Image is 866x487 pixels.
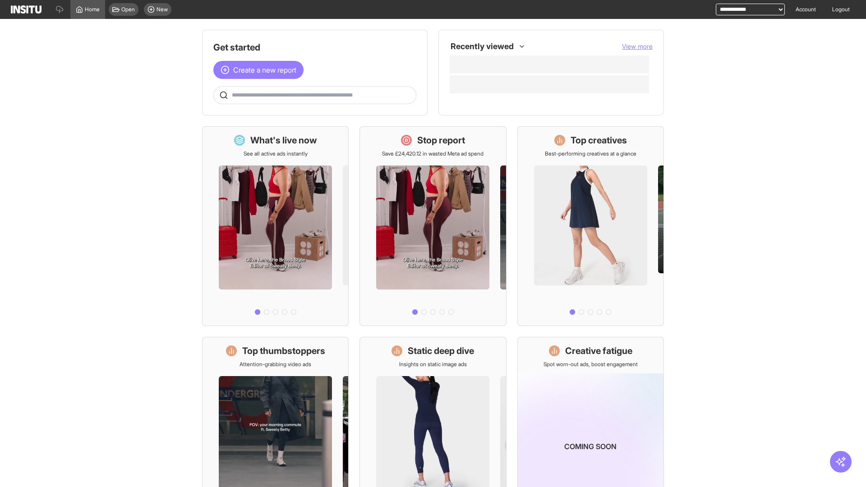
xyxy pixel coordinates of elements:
[11,5,41,14] img: Logo
[213,41,416,54] h1: Get started
[399,361,467,368] p: Insights on static image ads
[213,61,304,79] button: Create a new report
[250,134,317,147] h1: What's live now
[417,134,465,147] h1: Stop report
[517,126,664,326] a: Top creativesBest-performing creatives at a glance
[202,126,349,326] a: What's live nowSee all active ads instantly
[382,150,484,157] p: Save £24,420.12 in wasted Meta ad spend
[545,150,636,157] p: Best-performing creatives at a glance
[240,361,311,368] p: Attention-grabbing video ads
[233,64,296,75] span: Create a new report
[408,345,474,357] h1: Static deep dive
[242,345,325,357] h1: Top thumbstoppers
[571,134,627,147] h1: Top creatives
[85,6,100,13] span: Home
[121,6,135,13] span: Open
[359,126,506,326] a: Stop reportSave £24,420.12 in wasted Meta ad spend
[622,42,653,50] span: View more
[157,6,168,13] span: New
[244,150,308,157] p: See all active ads instantly
[622,42,653,51] button: View more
